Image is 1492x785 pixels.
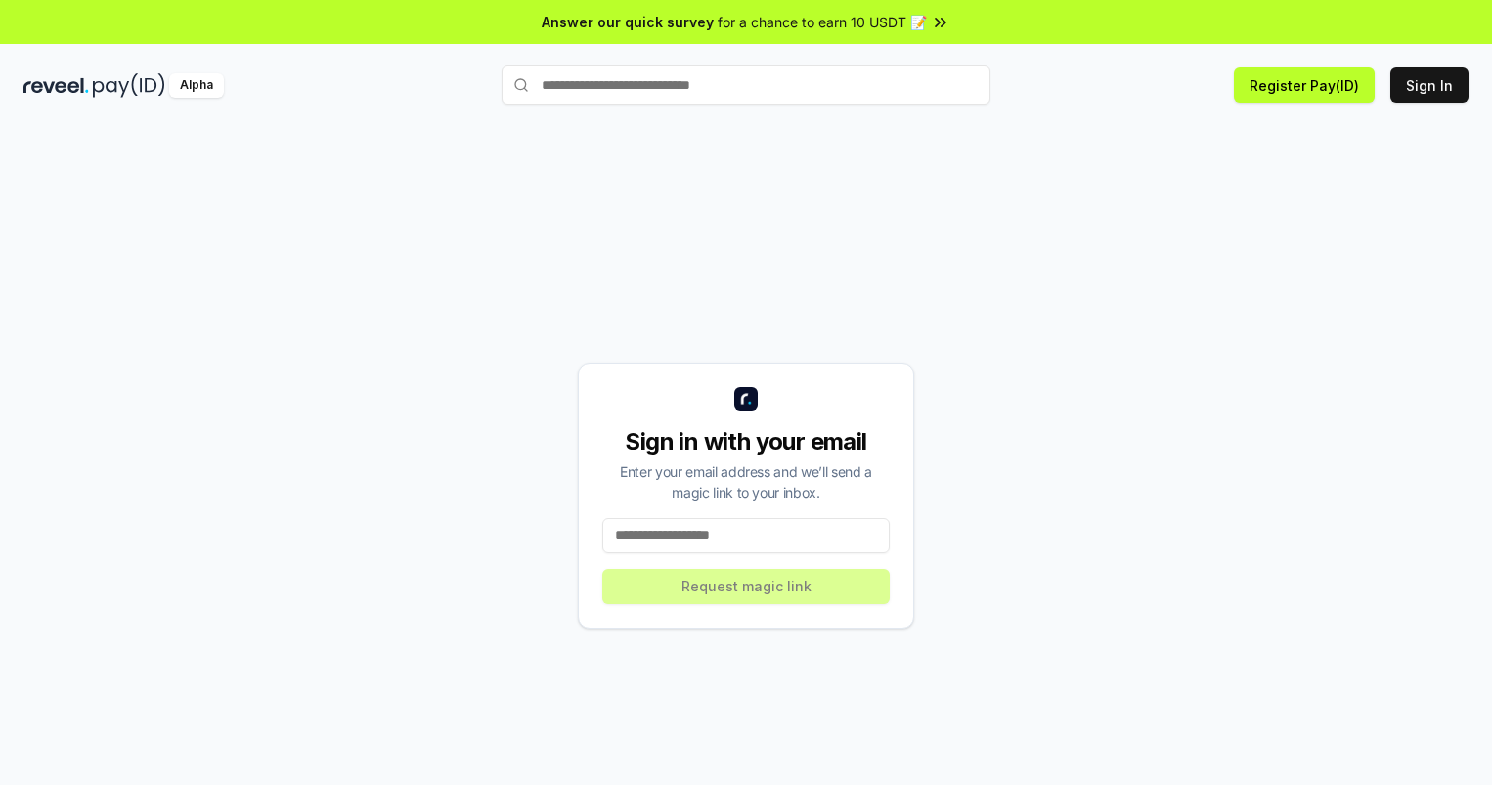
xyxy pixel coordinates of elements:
button: Register Pay(ID) [1234,67,1375,103]
img: pay_id [93,73,165,98]
span: Answer our quick survey [542,12,714,32]
button: Sign In [1390,67,1469,103]
div: Sign in with your email [602,426,890,458]
span: for a chance to earn 10 USDT 📝 [718,12,927,32]
img: reveel_dark [23,73,89,98]
div: Alpha [169,73,224,98]
img: logo_small [734,387,758,411]
div: Enter your email address and we’ll send a magic link to your inbox. [602,461,890,502]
